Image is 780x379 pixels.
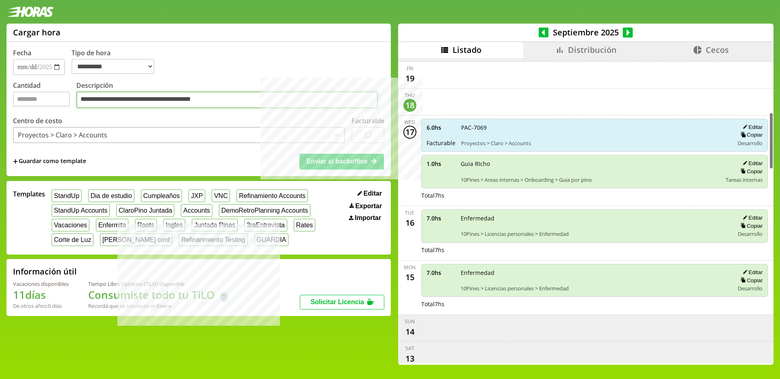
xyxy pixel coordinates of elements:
[212,189,230,202] button: VNC
[13,81,76,111] label: Cantidad
[299,154,384,169] button: Enviar al backoffice
[71,59,154,74] select: Tipo de hora
[52,233,93,246] button: Corte de Luz
[403,99,416,112] div: 18
[163,219,185,231] button: Ingles
[88,302,230,309] div: Recordá que se renuevan en
[427,124,455,131] span: 6.0 hs
[403,126,416,139] div: 17
[88,288,230,302] h1: Consumiste todo tu TiLO 🍵
[421,300,768,308] div: Total 7 hs
[461,139,729,147] span: Proyectos > Claro > Accounts
[13,157,86,166] span: +Guardar como template
[76,91,378,109] textarea: Descripción
[13,27,61,38] h1: Cargar hora
[18,131,107,139] div: Proyectos > Claro > Accounts
[738,168,763,175] button: Copiar
[88,280,230,288] div: Tiempo Libre Optativo (TiLO) disponible
[548,27,623,38] span: Septiembre 2025
[404,264,416,271] div: Mon
[738,230,763,237] span: Desarrollo
[738,131,763,138] button: Copiar
[52,204,110,217] button: StandUp Accounts
[421,192,768,199] div: Total 7 hs
[100,233,172,246] button: [PERSON_NAME] conf
[738,277,763,284] button: Copiar
[88,189,134,202] button: Dia de estudio
[13,189,45,198] span: Templates
[13,157,18,166] span: +
[405,318,415,325] div: Sun
[740,160,763,167] button: Editar
[236,189,308,202] button: Refinamiento Accounts
[427,160,455,168] span: 1.0 hs
[740,124,763,131] button: Editar
[13,266,77,277] h2: Información útil
[13,280,69,288] div: Vacaciones disponibles
[706,44,729,55] span: Cecos
[461,160,720,168] span: Guia RIcho
[13,48,31,57] label: Fecha
[355,189,384,198] button: Editar
[461,176,720,183] span: 10Pines > Areas internas > Onboarding > Guia por pino
[71,48,161,75] label: Tipo de hora
[355,214,381,222] span: Importar
[294,219,315,231] button: Rates
[96,219,128,231] button: Enfermita
[306,158,367,165] span: Enviar al backoffice
[188,189,205,202] button: JXP
[364,190,382,197] span: Editar
[461,230,729,237] span: 10Pines > Licencias personales > Enfermedad
[404,119,415,126] div: Wed
[135,219,156,231] button: Roots
[13,91,70,107] input: Cantidad
[192,219,238,231] button: Juntada Pinas
[421,246,768,254] div: Total 7 hs
[568,44,617,55] span: Distribución
[76,81,384,111] label: Descripción
[403,216,416,229] div: 16
[740,214,763,221] button: Editar
[403,325,416,338] div: 14
[310,298,364,305] span: Solicitar Licencia
[219,204,310,217] button: DemoRetroPlanning Accounts
[740,269,763,276] button: Editar
[351,116,384,125] label: Facturable
[407,65,413,72] div: Fri
[403,352,416,365] div: 13
[6,7,54,17] img: logotipo
[403,271,416,284] div: 15
[181,204,212,217] button: Accounts
[726,176,763,183] span: Tareas internas
[427,269,455,277] span: 7.0 hs
[403,72,416,85] div: 19
[116,204,174,217] button: ClaroPino Juntada
[13,302,69,309] div: De otros años: 0 días
[244,219,287,231] button: 3raEntrevista
[738,139,763,147] span: Desarrollo
[300,295,384,309] button: Solicitar Licencia
[461,214,729,222] span: Enfermedad
[453,44,481,55] span: Listado
[405,345,414,352] div: Sat
[405,209,414,216] div: Tue
[427,139,455,147] span: Facturable
[52,219,89,231] button: Vacaciones
[461,269,729,277] span: Enfermedad
[461,124,729,131] span: PAC-7069
[13,288,69,302] h1: 11 días
[13,116,62,125] label: Centro de costo
[405,92,415,99] div: Thu
[347,202,384,210] button: Exportar
[355,203,382,210] span: Exportar
[398,58,773,364] div: scrollable content
[179,233,248,246] button: Refinanmiento Testing
[738,222,763,229] button: Copiar
[738,285,763,292] span: Desarrollo
[254,233,289,246] button: GUARDIA
[461,285,729,292] span: 10Pines > Licencias personales > Enfermedad
[52,189,82,202] button: StandUp
[157,302,171,309] b: Enero
[141,189,182,202] button: Cumpleaños
[427,214,455,222] span: 7.0 hs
